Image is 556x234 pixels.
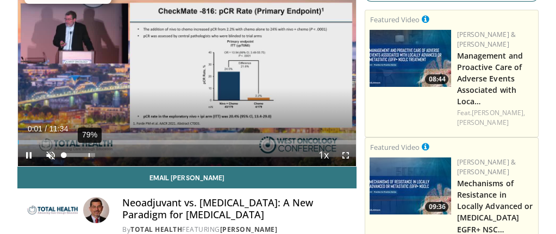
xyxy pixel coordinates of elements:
small: Featured Video [370,142,419,152]
img: Total Health [26,197,79,223]
a: 08:44 [370,30,451,87]
a: 09:36 [370,157,451,214]
button: Unmute [40,144,61,166]
div: Volume Level [64,153,95,157]
a: Mechanisms of Resistance in Locally Advanced or [MEDICAL_DATA] EGFR+ NSC… [457,178,533,234]
img: Avatar [83,197,109,223]
a: Total Health [130,225,182,234]
a: [PERSON_NAME] & [PERSON_NAME] [457,30,516,49]
span: 08:44 [425,74,448,84]
img: 84252362-9178-4a34-866d-0e9c845de9ea.jpeg.150x105_q85_crop-smart_upscale.jpg [370,157,451,214]
a: Email [PERSON_NAME] [17,167,357,188]
small: Featured Video [370,15,419,24]
img: da83c334-4152-4ba6-9247-1d012afa50e5.jpeg.150x105_q85_crop-smart_upscale.jpg [370,30,451,87]
a: Management and Proactive Care of Adverse Events Associated with Loca… [457,50,522,106]
button: Pause [18,144,40,166]
span: 0:01 [28,124,42,133]
h4: Neoadjuvant vs. [MEDICAL_DATA]: A New Paradigm for [MEDICAL_DATA] [122,197,348,220]
div: Feat. [457,108,534,128]
a: [PERSON_NAME] [220,225,278,234]
a: [PERSON_NAME] [457,118,508,127]
span: 09:36 [425,202,448,212]
span: / [45,124,47,133]
a: [PERSON_NAME], [472,108,525,117]
div: Progress Bar [18,140,357,144]
span: 11:34 [49,124,68,133]
button: Playback Rate [313,144,334,166]
a: [PERSON_NAME] & [PERSON_NAME] [457,157,516,176]
button: Fullscreen [334,144,356,166]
